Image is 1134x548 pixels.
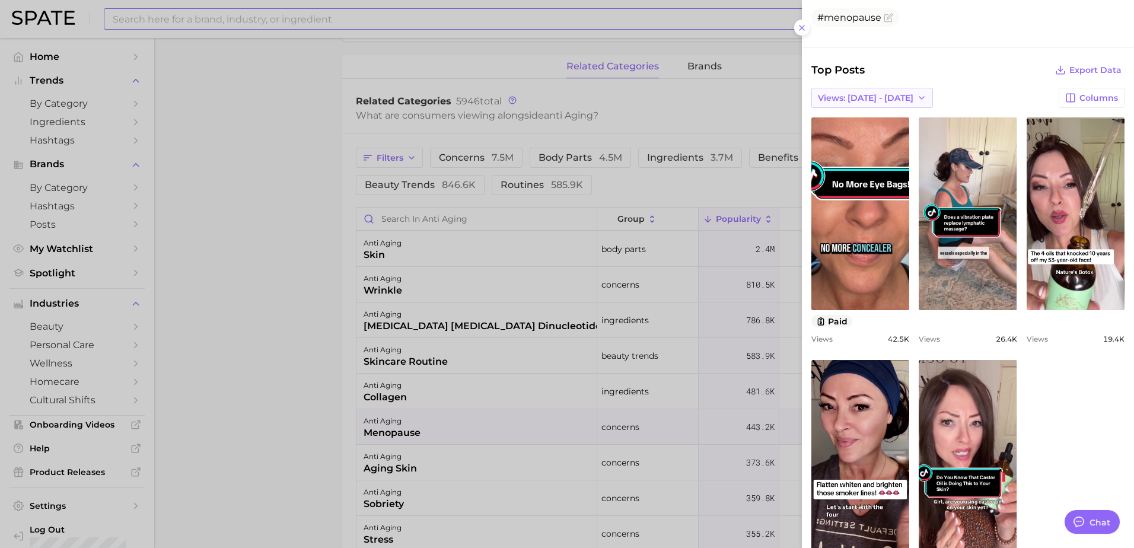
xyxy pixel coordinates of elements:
[1103,334,1125,343] span: 19.4k
[811,88,933,108] button: Views: [DATE] - [DATE]
[1059,88,1125,108] button: Columns
[817,12,881,23] span: #menopause
[996,334,1017,343] span: 26.4k
[1079,93,1118,103] span: Columns
[1052,62,1125,78] button: Export Data
[919,334,940,343] span: Views
[818,93,913,103] span: Views: [DATE] - [DATE]
[888,334,909,343] span: 42.5k
[811,62,865,78] span: Top Posts
[884,13,893,23] button: Flag as miscategorized or irrelevant
[1069,65,1122,75] span: Export Data
[1027,334,1048,343] span: Views
[811,315,852,327] button: paid
[811,334,833,343] span: Views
